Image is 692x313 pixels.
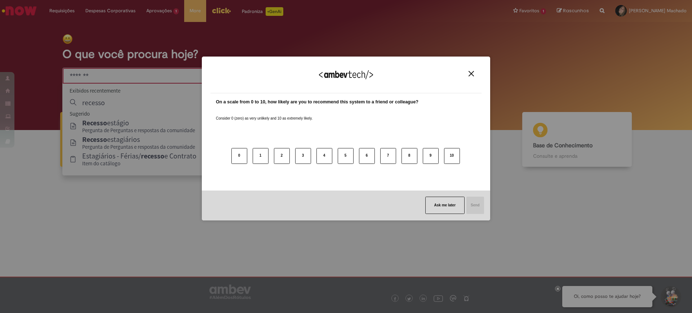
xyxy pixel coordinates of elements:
img: Close [469,71,474,76]
button: 2 [274,148,290,164]
button: Close [466,71,476,77]
button: 8 [402,148,417,164]
label: On a scale from 0 to 10, how likely are you to recommend this system to a friend or colleague? [216,99,418,106]
button: 7 [380,148,396,164]
button: 1 [253,148,269,164]
button: 0 [231,148,247,164]
button: 9 [423,148,439,164]
button: 3 [295,148,311,164]
button: 5 [338,148,354,164]
button: Ask me later [425,197,465,214]
button: 10 [444,148,460,164]
img: Logo Ambevtech [319,70,373,79]
label: Consider 0 (zero) as very unlikely and 10 as extremely likely. [216,107,312,121]
button: 4 [316,148,332,164]
button: 6 [359,148,375,164]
